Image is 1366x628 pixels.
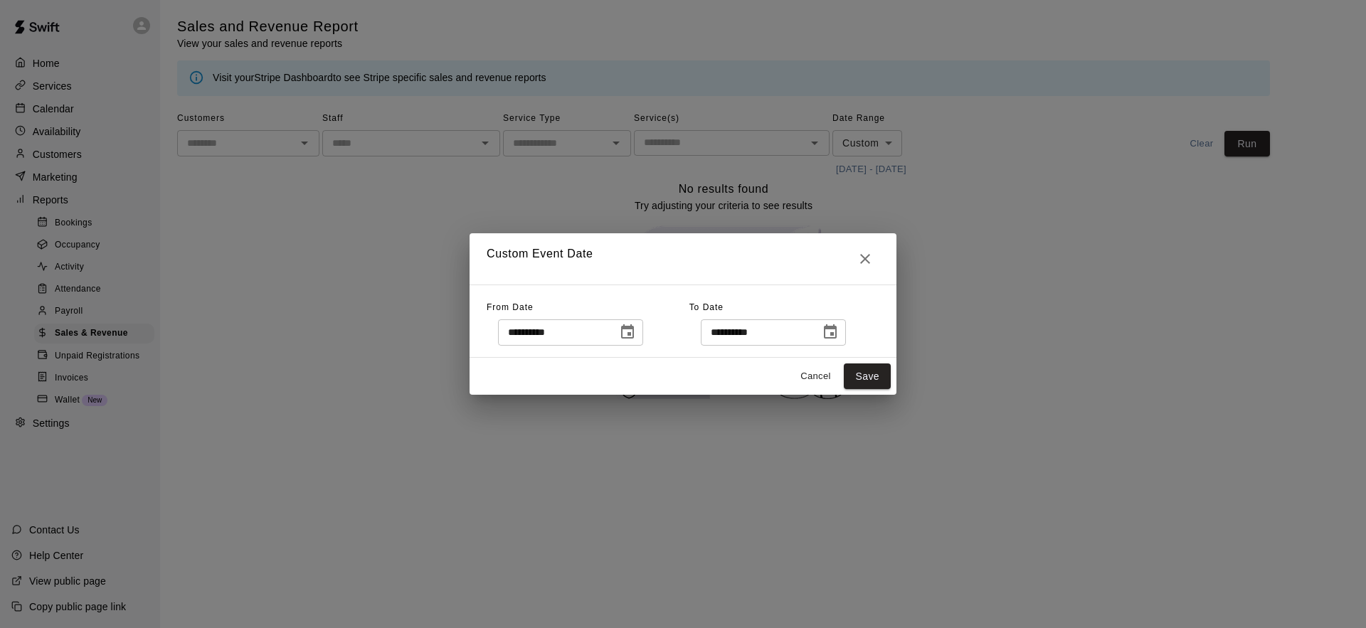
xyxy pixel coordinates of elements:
span: To Date [689,302,724,312]
span: From Date [487,302,534,312]
button: Save [844,363,891,390]
button: Choose date, selected date is Aug 18, 2025 [816,318,845,346]
button: Cancel [793,366,838,388]
h2: Custom Event Date [470,233,896,284]
button: Choose date, selected date is Aug 11, 2025 [613,318,642,346]
button: Close [851,245,879,273]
